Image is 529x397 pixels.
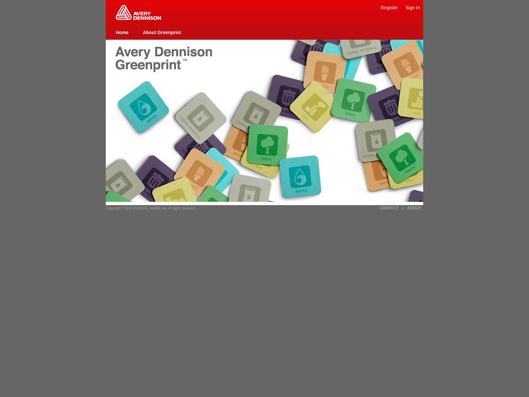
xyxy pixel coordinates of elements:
a: About Greenprint [143,30,181,35]
a: Sign In [405,5,420,10]
a: | [402,206,403,210]
a: Home [116,30,129,35]
a: ABOUT [407,206,421,210]
a: Register [381,5,398,10]
span: Copyright © 2012 [PERSON_NAME], Inc. All rights reserved. [106,206,196,210]
a: CONTACT [380,206,399,210]
a: Greenprint [116,17,161,21]
img: Home [116,5,161,20]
